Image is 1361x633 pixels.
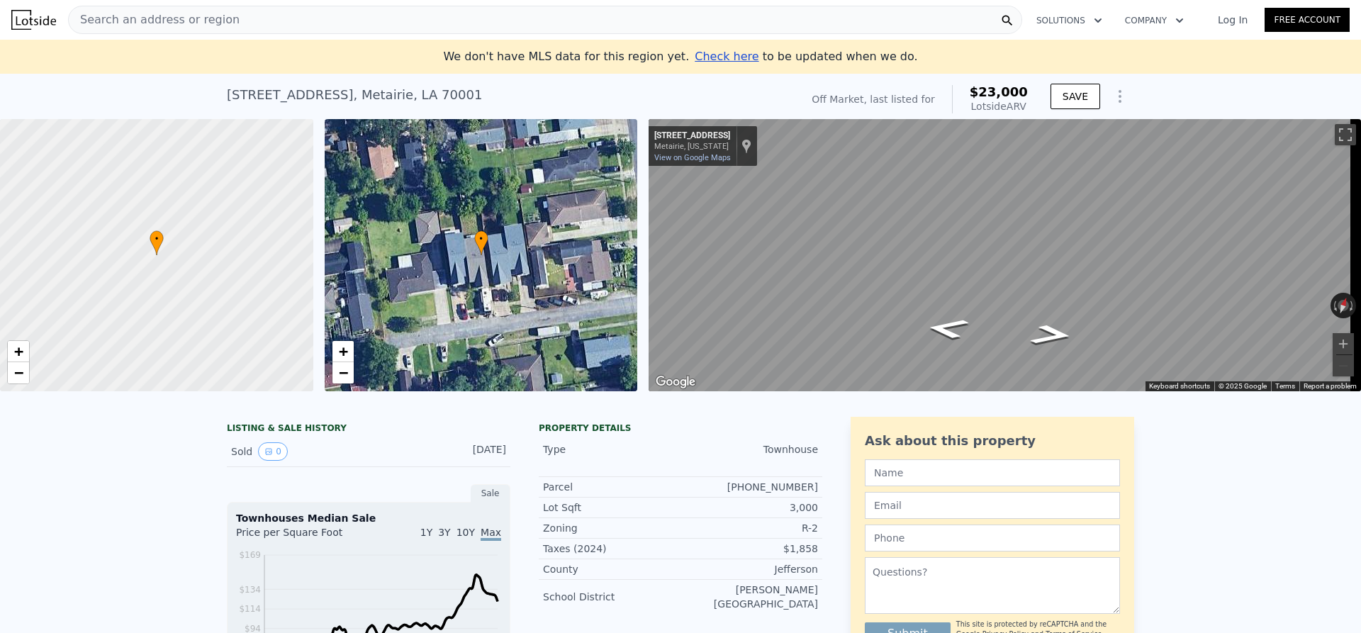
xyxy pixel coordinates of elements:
[652,373,699,391] img: Google
[908,313,987,344] path: Go West, Norton St
[1333,292,1352,320] button: Reset the view
[543,590,680,604] div: School District
[654,142,730,151] div: Metairie, [US_STATE]
[457,527,475,538] span: 10Y
[1219,382,1267,390] span: © 2025 Google
[865,459,1120,486] input: Name
[543,542,680,556] div: Taxes (2024)
[970,84,1028,99] span: $23,000
[695,48,917,65] div: to be updated when we do.
[680,442,818,456] div: Townhouse
[680,521,818,535] div: R-2
[14,364,23,381] span: −
[680,480,818,494] div: [PHONE_NUMBER]
[14,342,23,360] span: +
[481,527,501,541] span: Max
[865,492,1120,519] input: Email
[970,99,1028,113] div: Lotside ARV
[332,362,354,383] a: Zoom out
[543,442,680,456] div: Type
[258,442,288,461] button: View historical data
[649,119,1361,391] div: Street View
[1025,8,1114,33] button: Solutions
[420,527,432,538] span: 1Y
[239,604,261,614] tspan: $114
[649,119,1361,391] div: Map
[1201,13,1265,27] a: Log In
[474,230,488,255] div: •
[338,364,347,381] span: −
[236,511,501,525] div: Townhouses Median Sale
[438,527,450,538] span: 3Y
[543,562,680,576] div: County
[741,138,751,154] a: Show location on map
[1349,293,1357,318] button: Rotate clockwise
[1114,8,1195,33] button: Company
[8,362,29,383] a: Zoom out
[543,480,680,494] div: Parcel
[150,230,164,255] div: •
[1275,382,1295,390] a: Terms (opens in new tab)
[680,562,818,576] div: Jefferson
[236,525,369,548] div: Price per Square Foot
[543,500,680,515] div: Lot Sqft
[865,431,1120,451] div: Ask about this property
[471,484,510,503] div: Sale
[1331,293,1338,318] button: Rotate counterclockwise
[1304,382,1357,390] a: Report a problem
[69,11,240,28] span: Search an address or region
[231,442,357,461] div: Sold
[1012,320,1091,350] path: Go East, Norton St
[1333,355,1354,376] button: Zoom out
[865,525,1120,551] input: Phone
[680,500,818,515] div: 3,000
[1106,82,1134,111] button: Show Options
[332,341,354,362] a: Zoom in
[338,342,347,360] span: +
[654,130,730,142] div: [STREET_ADDRESS]
[539,422,822,434] div: Property details
[1051,84,1100,109] button: SAVE
[1265,8,1350,32] a: Free Account
[1333,333,1354,354] button: Zoom in
[695,50,758,63] span: Check here
[543,521,680,535] div: Zoning
[11,10,56,30] img: Lotside
[652,373,699,391] a: Open this area in Google Maps (opens a new window)
[680,583,818,611] div: [PERSON_NAME][GEOGRAPHIC_DATA]
[239,550,261,560] tspan: $169
[239,585,261,595] tspan: $134
[1335,124,1356,145] button: Toggle fullscreen view
[150,233,164,245] span: •
[654,153,731,162] a: View on Google Maps
[812,92,935,106] div: Off Market, last listed for
[474,233,488,245] span: •
[8,341,29,362] a: Zoom in
[680,542,818,556] div: $1,858
[227,85,482,105] div: [STREET_ADDRESS] , Metairie , LA 70001
[443,442,506,461] div: [DATE]
[1149,381,1210,391] button: Keyboard shortcuts
[227,422,510,437] div: LISTING & SALE HISTORY
[443,48,917,65] div: We don't have MLS data for this region yet.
